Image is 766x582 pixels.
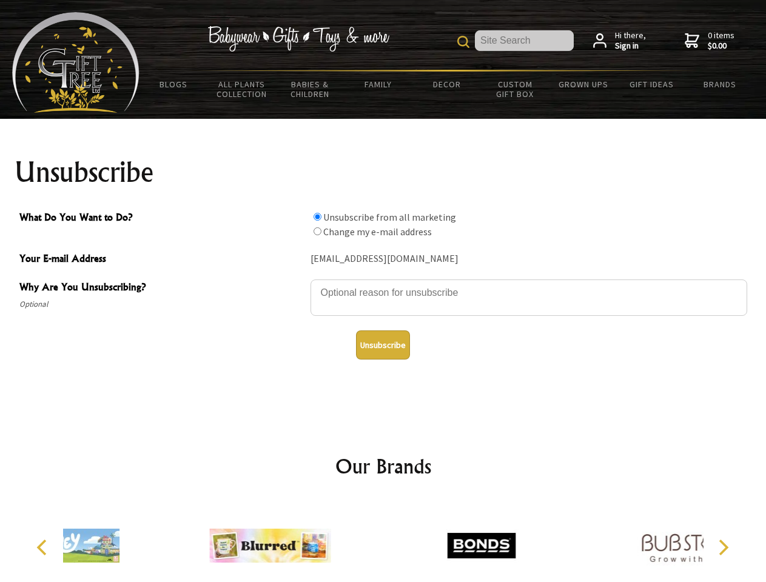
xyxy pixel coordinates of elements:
div: [EMAIL_ADDRESS][DOMAIN_NAME] [311,250,747,269]
span: Optional [19,297,304,312]
a: Babies & Children [276,72,344,107]
input: What Do You Want to Do? [314,213,321,221]
span: Your E-mail Address [19,251,304,269]
a: Hi there,Sign in [593,30,646,52]
img: product search [457,36,469,48]
label: Unsubscribe from all marketing [323,211,456,223]
span: 0 items [708,30,734,52]
span: What Do You Want to Do? [19,210,304,227]
input: Site Search [475,30,574,51]
a: 0 items$0.00 [685,30,734,52]
a: Brands [686,72,754,97]
a: Decor [412,72,481,97]
a: Gift Ideas [617,72,686,97]
strong: $0.00 [708,41,734,52]
img: Babyware - Gifts - Toys and more... [12,12,139,113]
textarea: Why Are You Unsubscribing? [311,279,747,316]
h2: Our Brands [24,452,742,481]
span: Why Are You Unsubscribing? [19,279,304,297]
span: Hi there, [615,30,646,52]
button: Previous [30,534,57,561]
a: BLOGS [139,72,208,97]
a: All Plants Collection [208,72,277,107]
strong: Sign in [615,41,646,52]
a: Custom Gift Box [481,72,549,107]
a: Family [344,72,413,97]
label: Change my e-mail address [323,226,432,238]
button: Unsubscribe [356,330,410,360]
img: Babywear - Gifts - Toys & more [207,26,389,52]
input: What Do You Want to Do? [314,227,321,235]
h1: Unsubscribe [15,158,752,187]
a: Grown Ups [549,72,617,97]
button: Next [710,534,736,561]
